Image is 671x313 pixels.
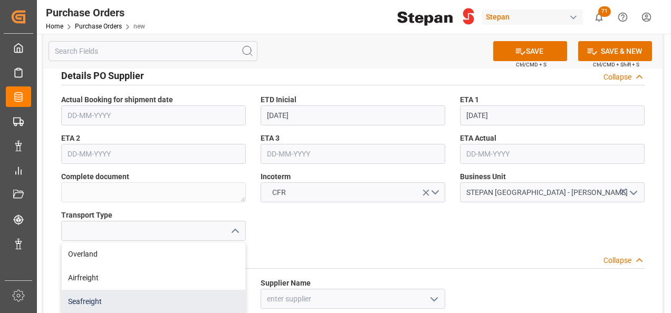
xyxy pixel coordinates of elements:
span: ETA 2 [61,133,80,144]
span: Incoterm [261,171,291,182]
span: Actual Booking for shipment date [61,94,173,105]
a: Purchase Orders [75,23,122,30]
span: ETA Actual [460,133,496,144]
span: ETA 3 [261,133,280,144]
div: Purchase Orders [46,5,145,21]
img: Stepan_Company_logo.svg.png_1713531530.png [397,8,474,26]
span: Ctrl/CMD + S [516,61,547,69]
a: Home [46,23,63,30]
span: ETD Inicial [261,94,296,105]
input: DD-MM-YYYY [460,144,645,164]
span: 71 [598,6,611,17]
span: Ctrl/CMD + Shift + S [593,61,639,69]
button: open menu [261,182,445,202]
span: Supplier Name [261,278,311,289]
button: close menu [226,223,242,239]
input: DD-MM-YYYY [61,105,246,125]
div: Collapse [603,72,631,83]
button: SAVE [493,41,567,61]
button: Help Center [611,5,635,29]
button: show 71 new notifications [587,5,611,29]
input: DD-MM-YYYY [261,144,445,164]
span: Transport Type [61,210,112,221]
div: Stepan [482,9,583,25]
input: DD-MM-YYYY [460,105,645,125]
input: DD-MM-YYYY [61,144,246,164]
span: Business Unit [460,171,506,182]
div: Airfreight [62,266,245,290]
button: SAVE & NEW [578,41,652,61]
button: Stepan [482,7,587,27]
span: ETA 1 [460,94,479,105]
input: Search Fields [49,41,257,61]
input: enter supplier [261,289,445,309]
button: open menu [625,184,641,201]
span: Complete document [61,171,129,182]
div: Collapse [603,255,631,266]
button: open menu [426,291,442,307]
div: Overland [62,242,245,266]
span: CFR [267,187,291,198]
h2: Details PO Supplier [61,69,144,83]
input: DD-MM-YYYY [261,105,445,125]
